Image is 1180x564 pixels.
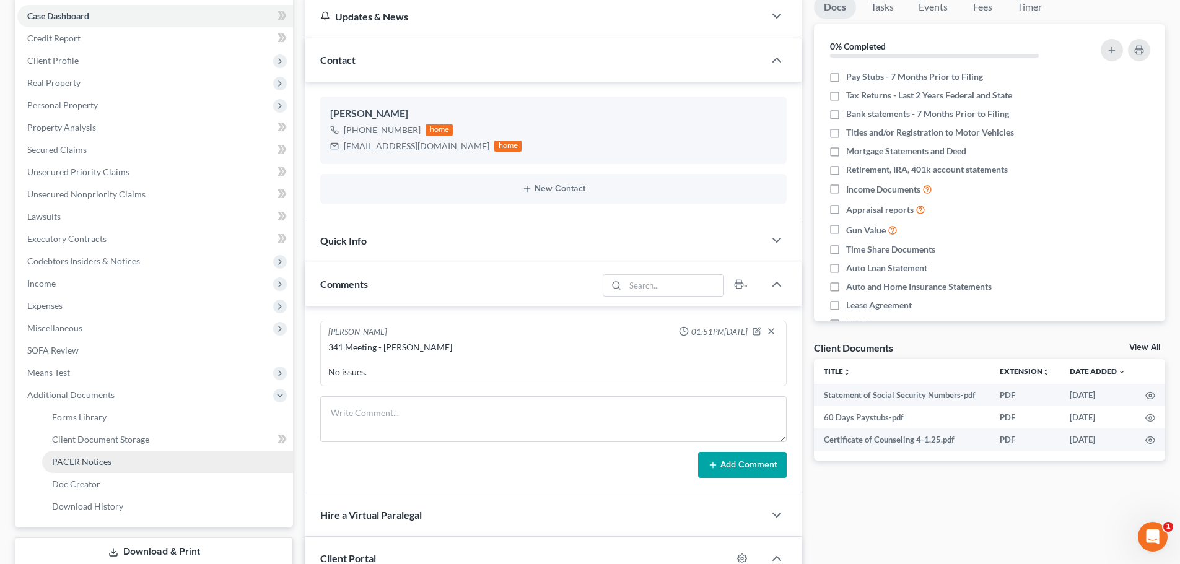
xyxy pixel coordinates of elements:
[27,189,146,199] span: Unsecured Nonpriority Claims
[42,495,293,518] a: Download History
[330,106,777,121] div: [PERSON_NAME]
[320,509,422,521] span: Hire a Virtual Paralegal
[27,211,61,222] span: Lawsuits
[691,326,748,338] span: 01:51PM[DATE]
[17,116,293,139] a: Property Analysis
[846,108,1009,120] span: Bank statements - 7 Months Prior to Filing
[320,278,368,290] span: Comments
[846,126,1014,139] span: Titles and/or Registration to Motor Vehicles
[824,367,850,376] a: Titleunfold_more
[52,501,123,511] span: Download History
[328,326,387,339] div: [PERSON_NAME]
[27,144,87,155] span: Secured Claims
[846,89,1012,102] span: Tax Returns - Last 2 Years Federal and State
[320,10,750,23] div: Updates & News
[990,406,1060,428] td: PDF
[17,5,293,27] a: Case Dashboard
[846,145,966,157] span: Mortgage Statements and Deed
[846,262,927,274] span: Auto Loan Statement
[27,77,81,88] span: Real Property
[52,434,149,445] span: Client Document Storage
[698,452,787,478] button: Add Comment
[1060,406,1135,428] td: [DATE]
[17,206,293,228] a: Lawsuits
[846,299,912,311] span: Lease Agreement
[42,451,293,473] a: PACER Notices
[27,367,70,378] span: Means Test
[846,183,920,196] span: Income Documents
[27,100,98,110] span: Personal Property
[27,323,82,333] span: Miscellaneous
[27,389,115,400] span: Additional Documents
[1070,367,1125,376] a: Date Added expand_more
[42,473,293,495] a: Doc Creator
[846,163,1008,176] span: Retirement, IRA, 401k account statements
[17,183,293,206] a: Unsecured Nonpriority Claims
[27,33,81,43] span: Credit Report
[320,552,376,564] span: Client Portal
[1118,368,1125,376] i: expand_more
[27,122,96,132] span: Property Analysis
[1042,368,1050,376] i: unfold_more
[42,406,293,428] a: Forms Library
[814,384,990,406] td: Statement of Social Security Numbers-pdf
[990,428,1060,451] td: PDF
[27,256,140,266] span: Codebtors Insiders & Notices
[17,339,293,362] a: SOFA Review
[27,11,89,21] span: Case Dashboard
[27,167,129,177] span: Unsecured Priority Claims
[27,300,63,311] span: Expenses
[843,368,850,376] i: unfold_more
[52,456,111,467] span: PACER Notices
[344,124,421,136] div: [PHONE_NUMBER]
[426,124,453,136] div: home
[17,161,293,183] a: Unsecured Priority Claims
[846,71,983,83] span: Pay Stubs - 7 Months Prior to Filing
[27,55,79,66] span: Client Profile
[320,235,367,246] span: Quick Info
[1163,522,1173,532] span: 1
[846,204,914,216] span: Appraisal reports
[814,341,893,354] div: Client Documents
[830,41,886,51] strong: 0% Completed
[1129,343,1160,352] a: View All
[52,412,107,422] span: Forms Library
[814,428,990,451] td: Certificate of Counseling 4-1.25.pdf
[17,228,293,250] a: Executory Contracts
[344,140,489,152] div: [EMAIL_ADDRESS][DOMAIN_NAME]
[27,345,79,355] span: SOFA Review
[846,318,907,330] span: HOA Statement
[1138,522,1168,552] iframe: Intercom live chat
[328,341,779,378] div: 341 Meeting - [PERSON_NAME] No issues.
[494,141,522,152] div: home
[814,406,990,428] td: 60 Days Paystubs-pdf
[1060,428,1135,451] td: [DATE]
[626,275,724,296] input: Search...
[846,243,935,256] span: Time Share Documents
[1000,367,1050,376] a: Extensionunfold_more
[1060,384,1135,406] td: [DATE]
[27,278,56,289] span: Income
[42,428,293,451] a: Client Document Storage
[846,280,992,293] span: Auto and Home Insurance Statements
[990,384,1060,406] td: PDF
[330,184,777,194] button: New Contact
[320,54,356,66] span: Contact
[17,139,293,161] a: Secured Claims
[27,233,107,244] span: Executory Contracts
[846,224,886,236] span: Gun Value
[17,27,293,50] a: Credit Report
[52,479,100,489] span: Doc Creator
